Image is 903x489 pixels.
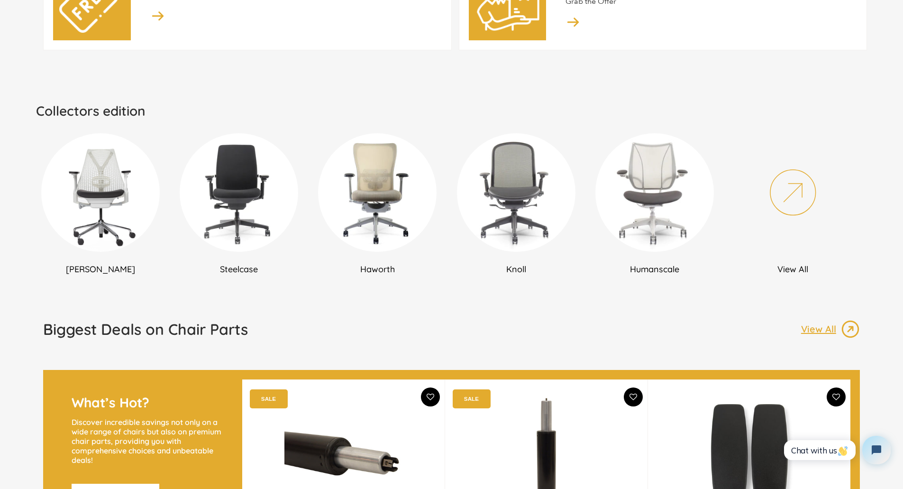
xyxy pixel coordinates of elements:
img: DSC_6036-min_360x_bcd95d38-0996-4c89-acee-1464bee9fefc_300x300.webp [595,133,714,252]
h2: View All [729,264,857,275]
button: Add To Wishlist [624,388,643,406]
button: Add To Wishlist [827,388,846,406]
img: New_Project_1_a3282e8e-9a3b-4ba3-9537-0120933242cf_300x300.png [41,133,160,252]
h2: Collectors edition [36,102,867,119]
img: image_14.png [566,14,581,29]
h2: Knoll [451,264,580,275]
h1: Biggest Deals on Chair Parts [43,320,248,339]
img: DSC_0302_360x_6e80a80c-f46d-4795-927b-5d2184506fe0_300x300.webp [180,133,298,252]
a: Steelcase [174,133,303,275]
h2: Steelcase [174,264,303,275]
a: Haworth [313,133,442,275]
button: Add To Wishlist [421,388,440,406]
a: View All [801,320,860,339]
p: Discover incredible savings not only on a wide range of chairs but also on premium chair parts, p... [72,417,223,465]
h2: What’s Hot? [72,394,223,411]
h2: Humanscale [590,264,719,275]
a: View All [729,133,857,275]
img: image_14.png [150,8,165,23]
img: DSC_6648_360x_b06c3dee-c9de-4039-a109-abe52bcda104_300x300.webp [457,133,575,252]
h2: [PERSON_NAME] [36,264,165,275]
p: View All [801,323,841,335]
img: image_13.png [841,320,860,339]
text: SALE [464,396,479,402]
a: Humanscale [590,133,719,275]
img: New_Project_2_6ea3accc-6ca5-46b8-b704-7bcc153a80af_300x300.png [734,133,852,252]
a: Knoll [451,133,580,275]
img: DSC_0009_360x_0c74c2c9-ada6-4bf5-a92a-d09ed509ee4d_300x300.webp [318,133,437,252]
text: SALE [261,396,276,402]
a: [PERSON_NAME] [36,133,165,275]
iframe: Tidio Chat [774,428,899,472]
h2: Haworth [313,264,442,275]
a: Biggest Deals on Chair Parts [43,320,248,346]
